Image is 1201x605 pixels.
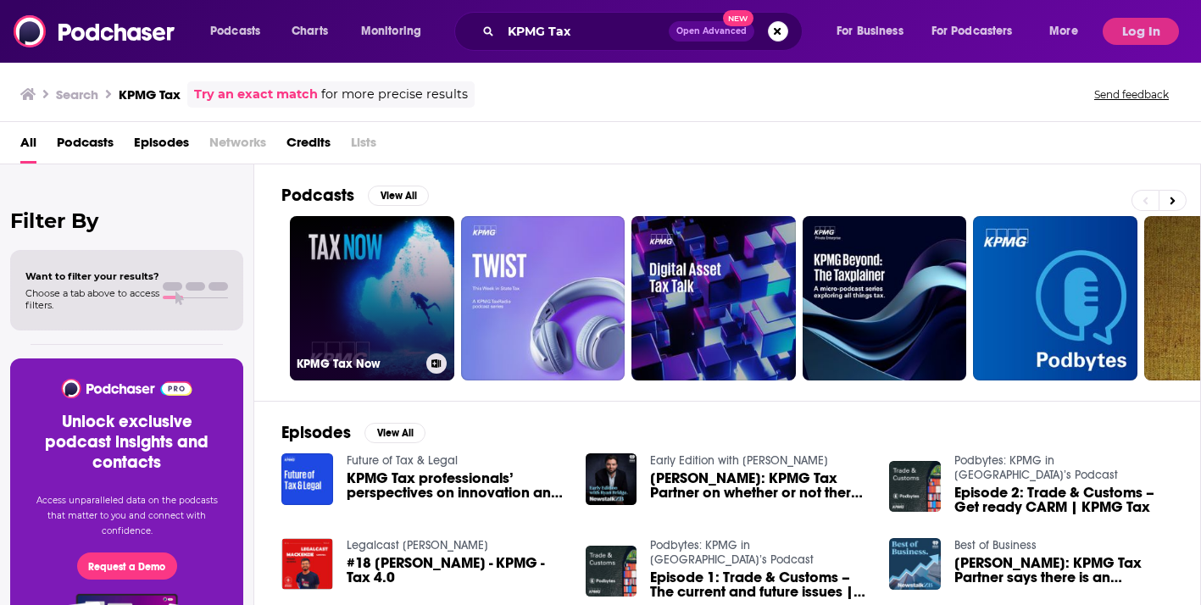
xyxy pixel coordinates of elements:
[650,471,869,500] span: [PERSON_NAME]: KPMG Tax Partner on whether or not there will be changes made to tax in [DATE] Budget
[77,552,177,580] button: Request a Demo
[650,453,828,468] a: Early Edition with Ryan Bridge
[889,538,941,590] img: Rebecca Armour: KPMG Tax Partner says there is an argument for a capital gains tax
[25,287,159,311] span: Choose a tab above to access filters.
[210,19,260,43] span: Podcasts
[501,18,669,45] input: Search podcasts, credits, & more...
[20,129,36,164] a: All
[586,546,637,597] img: Episode 1: Trade & Customs – The current and future issues | KPMG Tax
[281,453,333,505] img: KPMG Tax professionals’ perspectives on innovation and technology for gender equality
[347,556,565,585] a: #18 Thiago Almeida - KPMG - Tax 4.0
[134,129,189,164] a: Episodes
[837,19,904,43] span: For Business
[931,19,1013,43] span: For Podcasters
[1089,87,1174,102] button: Send feedback
[676,27,747,36] span: Open Advanced
[281,18,338,45] a: Charts
[954,486,1173,514] a: Episode 2: Trade & Customs – Get ready CARM | KPMG Tax
[281,185,354,206] h2: Podcasts
[281,422,425,443] a: EpisodesView All
[954,453,1118,482] a: Podbytes: KPMG in Canada’s Podcast
[650,570,869,599] a: Episode 1: Trade & Customs – The current and future issues | KPMG Tax
[368,186,429,206] button: View All
[281,185,429,206] a: PodcastsView All
[25,270,159,282] span: Want to filter your results?
[297,357,420,371] h3: KPMG Tax Now
[954,556,1173,585] span: [PERSON_NAME]: KPMG Tax Partner says there is an argument for a capital gains tax
[119,86,181,103] h3: KPMG Tax
[347,556,565,585] span: #18 [PERSON_NAME] - KPMG - Tax 4.0
[586,453,637,505] img: Rebecca Armour: KPMG Tax Partner on whether or not there will be changes made to tax in today's B...
[31,412,223,473] h3: Unlock exclusive podcast insights and contacts
[1037,18,1099,45] button: open menu
[669,21,754,42] button: Open AdvancedNew
[364,423,425,443] button: View All
[281,422,351,443] h2: Episodes
[292,19,328,43] span: Charts
[650,471,869,500] a: Rebecca Armour: KPMG Tax Partner on whether or not there will be changes made to tax in today's B...
[194,85,318,104] a: Try an exact match
[56,86,98,103] h3: Search
[31,493,223,539] p: Access unparalleled data on the podcasts that matter to you and connect with confidence.
[198,18,282,45] button: open menu
[57,129,114,164] a: Podcasts
[281,538,333,590] img: #18 Thiago Almeida - KPMG - Tax 4.0
[351,129,376,164] span: Lists
[650,538,814,567] a: Podbytes: KPMG in Canada’s Podcast
[347,538,488,552] a: Legalcast Mackenzie
[1049,19,1078,43] span: More
[347,471,565,500] a: KPMG Tax professionals’ perspectives on innovation and technology for gender equality
[60,379,193,398] img: Podchaser - Follow, Share and Rate Podcasts
[954,556,1173,585] a: Rebecca Armour: KPMG Tax Partner says there is an argument for a capital gains tax
[470,12,819,51] div: Search podcasts, credits, & more...
[347,453,458,468] a: Future of Tax & Legal
[209,129,266,164] span: Networks
[1103,18,1179,45] button: Log In
[321,85,468,104] span: for more precise results
[920,18,1037,45] button: open menu
[361,19,421,43] span: Monitoring
[349,18,443,45] button: open menu
[286,129,331,164] a: Credits
[290,216,454,380] a: KPMG Tax Now
[10,208,243,233] h2: Filter By
[14,15,176,47] img: Podchaser - Follow, Share and Rate Podcasts
[825,18,925,45] button: open menu
[889,461,941,513] img: Episode 2: Trade & Customs – Get ready CARM | KPMG Tax
[723,10,753,26] span: New
[954,538,1037,552] a: Best of Business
